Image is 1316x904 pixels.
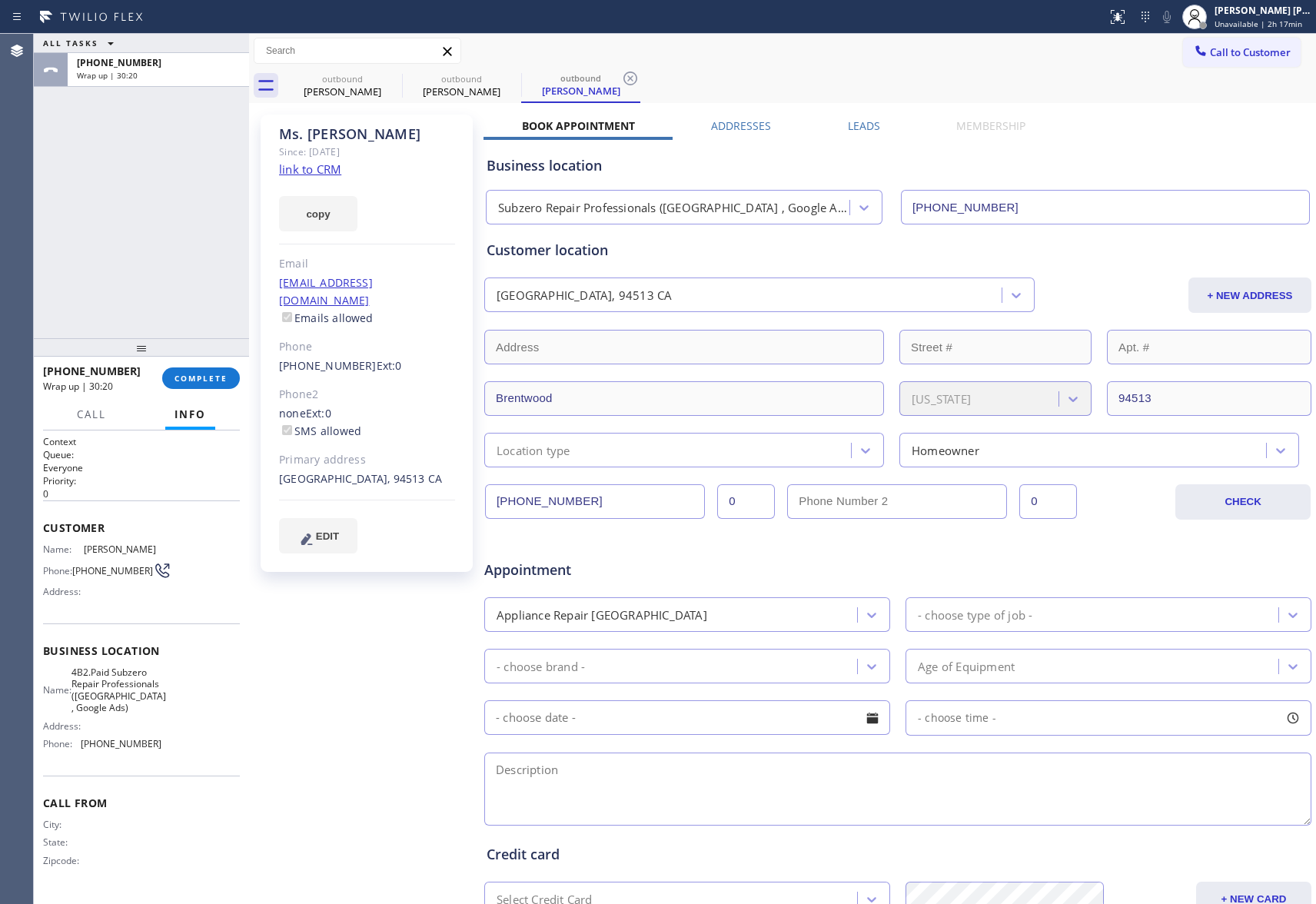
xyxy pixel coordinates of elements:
[848,118,880,133] label: Leads
[43,380,113,393] span: Wrap up | 30:20
[43,720,84,732] span: Address:
[174,373,228,384] span: COMPLETE
[284,68,400,103] div: Ms. Teresa
[279,143,455,161] div: Since: [DATE]
[71,666,166,714] span: 4B2.Paid Subzero Repair Professionals ([GEOGRAPHIC_DATA] , Google Ads)
[956,118,1025,133] label: Membership
[1188,278,1311,313] button: + NEW ADDRESS
[1107,330,1311,364] input: Apt. #
[43,364,141,378] span: [PHONE_NUMBER]
[1183,38,1301,67] button: Call to Customer
[43,487,240,500] p: 0
[316,530,339,542] span: EDIT
[43,684,71,696] span: Name:
[279,424,361,438] label: SMS allowed
[279,196,357,231] button: copy
[81,738,161,749] span: [PHONE_NUMBER]
[484,700,890,735] input: - choose date -
[165,400,215,430] button: Info
[279,161,341,177] a: link to CRM
[1215,18,1302,29] span: Unavailable | 2h 17min
[162,367,240,389] button: COMPLETE
[279,255,455,273] div: Email
[43,448,240,461] h2: Queue:
[284,85,400,98] div: [PERSON_NAME]
[523,72,639,84] div: outbound
[1210,45,1291,59] span: Call to Customer
[1156,6,1178,28] button: Mute
[282,312,292,322] input: Emails allowed
[254,38,460,63] input: Search
[484,381,884,416] input: City
[497,657,585,675] div: - choose brand -
[404,68,520,103] div: Ms. Teresa
[43,435,240,448] h1: Context
[43,461,240,474] p: Everyone
[918,710,996,725] span: - choose time -
[1107,381,1311,416] input: ZIP
[485,484,705,519] input: Phone Number
[284,73,400,85] div: outbound
[282,425,292,435] input: SMS allowed
[404,73,520,85] div: outbound
[72,565,153,577] span: [PHONE_NUMBER]
[487,155,1309,176] div: Business location
[279,275,373,307] a: [EMAIL_ADDRESS][DOMAIN_NAME]
[487,844,1309,865] div: Credit card
[84,543,161,555] span: [PERSON_NAME]
[68,400,115,430] button: Call
[279,470,455,488] div: [GEOGRAPHIC_DATA], 94513 CA
[43,836,84,848] span: State:
[77,70,138,81] span: Wrap up | 30:20
[43,738,81,749] span: Phone:
[43,565,72,577] span: Phone:
[717,484,775,519] input: Ext.
[279,405,455,440] div: none
[918,657,1015,675] div: Age of Equipment
[306,406,331,420] span: Ext: 0
[279,518,357,553] button: EDIT
[711,118,771,133] label: Addresses
[918,606,1032,623] div: - choose type of job -
[43,474,240,487] h2: Priority:
[912,441,979,459] div: Homeowner
[279,386,455,404] div: Phone2
[43,586,84,597] span: Address:
[523,68,639,101] div: Ms. Teresa
[43,643,240,658] span: Business location
[497,287,672,304] div: [GEOGRAPHIC_DATA], 94513 CA
[34,34,129,52] button: ALL TASKS
[279,338,455,356] div: Phone
[901,190,1310,224] input: Phone Number
[77,56,161,69] span: [PHONE_NUMBER]
[43,520,240,535] span: Customer
[404,85,520,98] div: [PERSON_NAME]
[279,358,377,373] a: [PHONE_NUMBER]
[279,125,455,143] div: Ms. [PERSON_NAME]
[1019,484,1077,519] input: Ext. 2
[77,407,106,421] span: Call
[1175,484,1311,520] button: CHECK
[497,441,570,459] div: Location type
[523,84,639,98] div: [PERSON_NAME]
[899,330,1092,364] input: Street #
[43,855,84,866] span: Zipcode:
[279,311,374,325] label: Emails allowed
[522,118,635,133] label: Book Appointment
[279,451,455,469] div: Primary address
[43,796,240,810] span: Call From
[43,543,84,555] span: Name:
[787,484,1007,519] input: Phone Number 2
[174,407,206,421] span: Info
[377,358,402,373] span: Ext: 0
[43,819,84,830] span: City:
[484,330,884,364] input: Address
[1215,4,1311,17] div: [PERSON_NAME] [PERSON_NAME]
[484,560,758,580] span: Appointment
[497,606,707,623] div: Appliance Repair [GEOGRAPHIC_DATA]
[498,199,851,217] div: Subzero Repair Professionals ([GEOGRAPHIC_DATA] , Google Ads)
[487,240,1309,261] div: Customer location
[43,38,98,48] span: ALL TASKS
